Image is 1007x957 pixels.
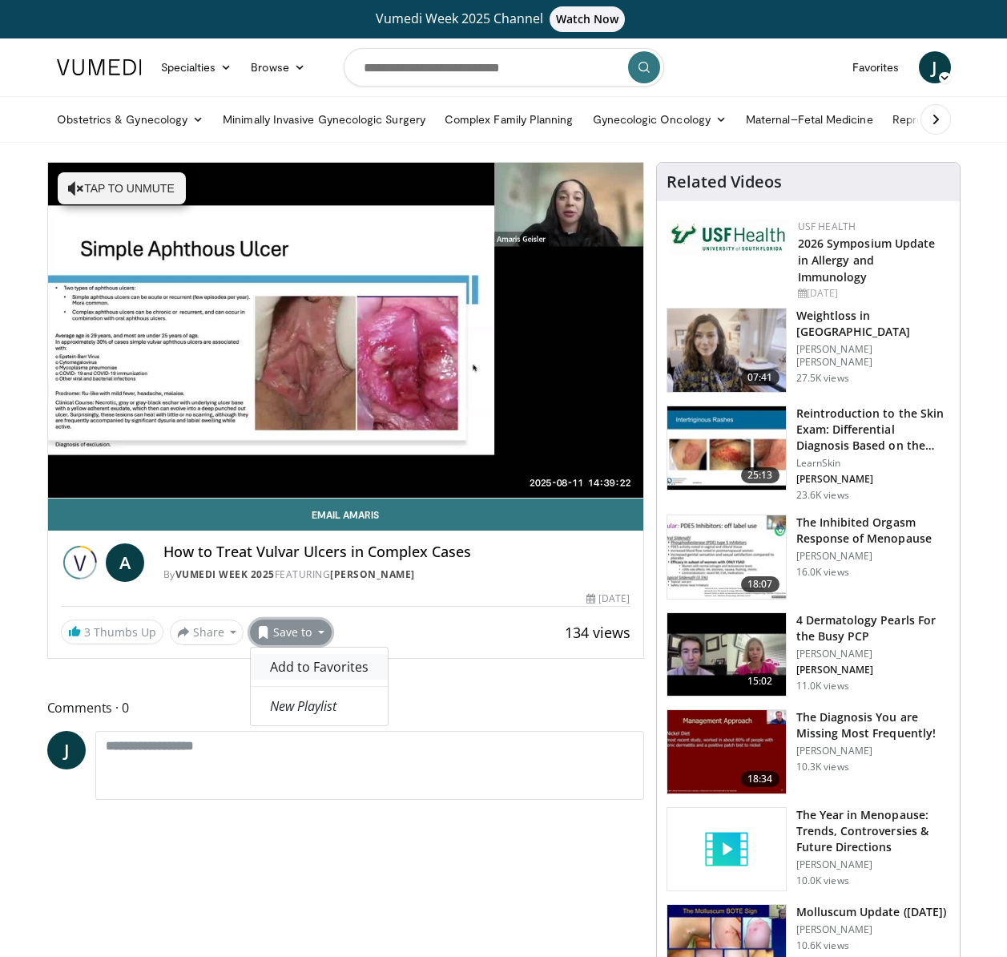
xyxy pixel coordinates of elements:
h3: Weightloss in [GEOGRAPHIC_DATA] [796,308,950,340]
p: 10.3K views [796,761,849,773]
h3: Molluscum Update ([DATE]) [796,904,947,920]
a: 3 Thumbs Up [61,620,163,644]
a: 15:02 4 Dermatology Pearls For the Busy PCP [PERSON_NAME] [PERSON_NAME] 11.0K views [667,612,950,697]
p: 10.6K views [796,939,849,952]
a: [PERSON_NAME] [330,567,415,581]
img: 9983fed1-7565-45be-8934-aef1103ce6e2.150x105_q85_crop-smart_upscale.jpg [667,309,786,392]
p: 27.5K views [796,372,849,385]
img: 283c0f17-5e2d-42ba-a87c-168d447cdba4.150x105_q85_crop-smart_upscale.jpg [667,515,786,599]
button: Tap to unmute [58,172,186,204]
a: 18:07 The Inhibited Orgasm Response of Menopause [PERSON_NAME] 16.0K views [667,515,950,600]
p: [PERSON_NAME] [796,923,947,936]
a: A [106,543,144,582]
div: [DATE] [798,286,947,301]
a: Complex Family Planning [435,103,583,135]
p: [PERSON_NAME] [PERSON_NAME] [796,343,950,369]
button: Save to [250,620,332,645]
img: 022c50fb-a848-4cac-a9d8-ea0906b33a1b.150x105_q85_crop-smart_upscale.jpg [667,406,786,490]
h4: Related Videos [667,172,782,192]
span: 3 [84,624,91,640]
a: J [919,51,951,83]
a: 18:34 The Diagnosis You are Missing Most Frequently! [PERSON_NAME] 10.3K views [667,709,950,794]
h4: How to Treat Vulvar Ulcers in Complex Cases [163,543,630,561]
span: Comments 0 [47,697,644,718]
img: 6ba8804a-8538-4002-95e7-a8f8012d4a11.png.150x105_q85_autocrop_double_scale_upscale_version-0.2.jpg [670,220,790,255]
a: 07:41 Weightloss in [GEOGRAPHIC_DATA] [PERSON_NAME] [PERSON_NAME] 27.5K views [667,308,950,393]
p: 11.0K views [796,680,849,693]
span: 18:34 [741,771,779,787]
a: J [47,731,86,769]
p: [PERSON_NAME] [796,648,950,660]
h3: 4 Dermatology Pearls For the Busy PCP [796,612,950,644]
a: 2026 Symposium Update in Allergy and Immunology [798,236,936,285]
a: Email Amaris [48,499,643,531]
p: LearnSkin [796,457,950,470]
input: Search topics, interventions [344,48,664,87]
p: [PERSON_NAME] [796,664,950,676]
a: Browse [241,51,315,83]
span: Add to Favorites [270,658,369,676]
span: 134 views [565,623,630,642]
img: 52a0b0fc-6587-4d56-b82d-d28da2c4b41b.150x105_q85_crop-smart_upscale.jpg [667,710,786,793]
a: Specialties [151,51,242,83]
span: 07:41 [741,369,779,386]
p: [PERSON_NAME] [796,745,950,757]
a: Vumedi Week 2025 [175,567,275,581]
p: [PERSON_NAME] [796,550,950,563]
img: Vumedi Week 2025 [61,543,99,582]
p: [PERSON_NAME] [796,473,950,486]
h3: Reintroduction to the Skin Exam: Differential Diagnosis Based on the… [796,406,950,454]
span: 25:13 [741,467,779,483]
p: [PERSON_NAME] [796,858,950,871]
a: New Playlist [251,693,388,719]
h3: The Diagnosis You are Missing Most Frequently! [796,709,950,741]
a: Minimally Invasive Gynecologic Surgery [213,103,435,135]
span: Watch Now [550,6,626,32]
p: 16.0K views [796,566,849,579]
a: Maternal–Fetal Medicine [736,103,883,135]
div: By FEATURING [163,567,630,582]
a: Favorites [843,51,909,83]
h3: The Year in Menopause: Trends, Controversies & Future Directions [796,807,950,855]
p: 23.6K views [796,489,849,502]
a: 25:13 Reintroduction to the Skin Exam: Differential Diagnosis Based on the… LearnSkin [PERSON_NAM... [667,406,950,502]
video-js: Video Player [48,163,643,499]
button: Share [170,620,244,645]
img: video_placeholder_short.svg [667,808,786,891]
h3: The Inhibited Orgasm Response of Menopause [796,515,950,547]
div: [DATE] [586,592,630,606]
a: Vumedi Week 2025 ChannelWatch Now [59,6,949,32]
p: 10.0K views [796,874,849,887]
a: Gynecologic Oncology [583,103,736,135]
a: Obstetrics & Gynecology [47,103,214,135]
span: 18:07 [741,576,779,592]
img: VuMedi Logo [57,59,142,75]
em: New Playlist [270,697,336,715]
span: 15:02 [741,673,779,689]
a: The Year in Menopause: Trends, Controversies & Future Directions [PERSON_NAME] 10.0K views [667,807,950,892]
a: USF Health [798,220,856,233]
img: 04c704bc-886d-4395-b463-610399d2ca6d.150x105_q85_crop-smart_upscale.jpg [667,613,786,697]
a: Add to Favorites [251,654,388,680]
